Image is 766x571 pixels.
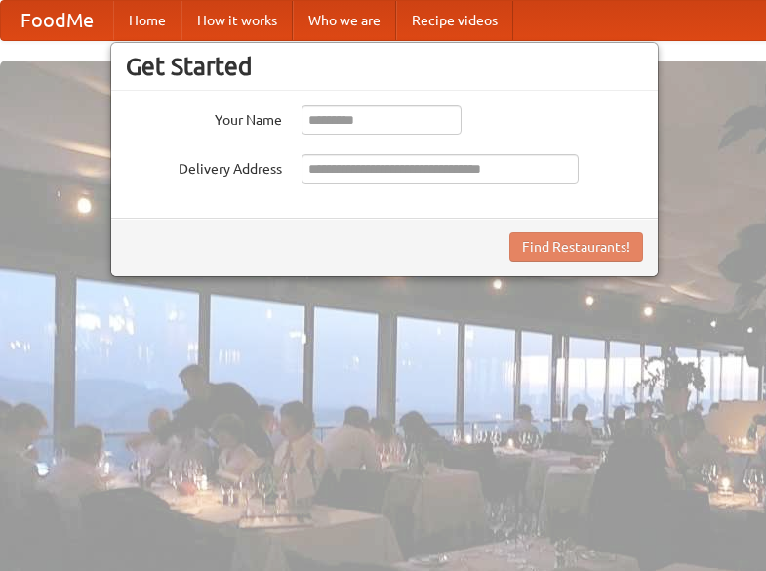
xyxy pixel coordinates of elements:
[1,1,113,40] a: FoodMe
[126,105,282,130] label: Your Name
[396,1,513,40] a: Recipe videos
[293,1,396,40] a: Who we are
[126,52,643,81] h3: Get Started
[181,1,293,40] a: How it works
[509,232,643,262] button: Find Restaurants!
[113,1,181,40] a: Home
[126,154,282,179] label: Delivery Address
